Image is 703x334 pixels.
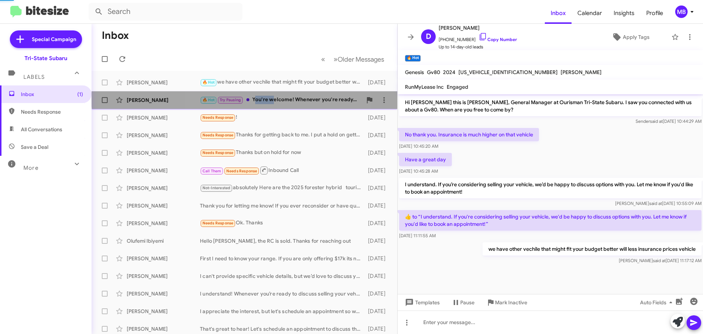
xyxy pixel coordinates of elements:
div: Thanks for getting back to me. I put a hold on getting a new car. [200,131,364,139]
div: [PERSON_NAME] [127,96,200,104]
p: Have a great day [399,153,452,166]
div: [DATE] [364,114,391,121]
span: Apply Tags [623,30,650,44]
span: Genesis [405,69,424,76]
span: Save a Deal [21,143,48,151]
div: Inbound Call [200,166,364,175]
span: Call Them [202,169,222,173]
span: RunMyLease Inc [405,84,444,90]
span: [US_VEHICLE_IDENTIFICATION_NUMBER] [458,69,558,76]
p: Hi [PERSON_NAME] this is [PERSON_NAME], General Manager at Ourisman Tri-State Subaru. I saw you c... [399,96,702,116]
span: Needs Response [226,169,257,173]
div: I understand! Whenever you’re ready to discuss selling your vehicle, feel free to reach out. We’r... [200,290,364,297]
span: (1) [77,91,83,98]
div: [DATE] [364,272,391,280]
div: [DATE] [364,255,391,262]
span: Templates [403,296,440,309]
span: Pause [460,296,475,309]
button: MB [669,5,695,18]
div: [PERSON_NAME] [127,167,200,174]
span: Gv80 [427,69,440,76]
p: we have other vechile that might fit your budget better will less insurance prices vehicle [483,242,702,256]
div: [PERSON_NAME] [127,325,200,333]
span: Needs Response [202,115,234,120]
div: [PERSON_NAME] [127,132,200,139]
div: [PERSON_NAME] [127,290,200,297]
button: Templates [398,296,446,309]
p: ​👍​ to “ I understand. If you're considering selling your vehicle, we'd be happy to discuss optio... [399,210,702,231]
div: [PERSON_NAME] [127,79,200,86]
span: Mark Inactive [495,296,527,309]
div: That's great to hear! Let's schedule an appointment to discuss the details and get a better idea ... [200,325,364,333]
div: Hello [PERSON_NAME], the RC is sold. Thanks for reaching out [200,237,364,245]
a: Inbox [545,3,572,24]
div: MB [675,5,688,18]
span: said at [650,118,663,124]
div: ! [200,113,364,122]
span: Not-Interested [202,186,231,190]
span: All Conversations [21,126,62,133]
div: [DATE] [364,325,391,333]
div: [PERSON_NAME] [127,272,200,280]
span: Needs Response [202,150,234,155]
div: [DATE] [364,132,391,139]
div: Thanks but on hold for now [200,148,364,157]
div: [DATE] [364,308,391,315]
span: Auto Fields [640,296,675,309]
a: Insights [608,3,640,24]
div: I can't provide specific vehicle details, but we’d love to discuss your 2023 Forester Wilderness ... [200,272,364,280]
span: 🔥 Hot [202,80,215,85]
span: [DATE] 10:45:20 AM [399,143,438,149]
div: [PERSON_NAME] [127,220,200,227]
span: [PERSON_NAME] [DATE] 11:17:12 AM [619,258,702,263]
div: we have other vechile that might fit your budget better will less insurance prices vehicle [200,78,364,87]
small: 🔥 Hot [405,55,421,62]
span: said at [653,258,666,263]
button: Pause [446,296,480,309]
a: Calendar [572,3,608,24]
span: 2024 [443,69,455,76]
h1: Inbox [102,30,129,41]
div: [PERSON_NAME] [127,255,200,262]
span: Engaged [447,84,468,90]
span: » [334,55,338,64]
nav: Page navigation example [317,52,388,67]
span: Inbox [21,91,83,98]
div: I appreciate the interest, but let's schedule an appointment so we can evaluate the Mustang and m... [200,308,364,315]
span: [DATE] 11:11:55 AM [399,233,436,238]
p: I understand. If you’re considering selling your vehicle, we’d be happy to discuss options with y... [399,178,702,198]
div: absolutely Here are the 2025 forester hybrid touring [URL][DOMAIN_NAME] [200,184,364,192]
span: Needs Response [202,221,234,225]
div: [DATE] [364,202,391,209]
a: Profile [640,3,669,24]
div: [DATE] [364,149,391,157]
span: More [23,165,38,171]
button: Auto Fields [634,296,681,309]
div: [DATE] [364,290,391,297]
div: [PERSON_NAME] [127,184,200,192]
div: [PERSON_NAME] [127,202,200,209]
span: Up to 14-day-old leads [439,43,517,51]
a: Copy Number [479,37,517,42]
div: [DATE] [364,237,391,245]
div: Tri-State Subaru [25,55,67,62]
button: Previous [317,52,330,67]
span: Labels [23,74,45,80]
span: Needs Response [21,108,83,115]
div: You're welcome! Whenever you're ready, feel free to reach out to schedule your appointment. Looki... [200,96,362,104]
span: [PERSON_NAME] [DATE] 10:55:09 AM [615,201,702,206]
p: No thank you. Insurance is much higher on that vehicle [399,128,539,141]
a: Special Campaign [10,30,82,48]
div: First I need to know your range. If you are only offering $17k its not worth a trip. [200,255,364,262]
span: 🔥 Hot [202,98,215,102]
div: Thank you for letting me know! If you ever reconsider or have questions in the future, feel free ... [200,202,364,209]
span: Sender [DATE] 10:44:29 AM [636,118,702,124]
span: [PERSON_NAME] [439,23,517,32]
div: [PERSON_NAME] [127,308,200,315]
span: Needs Response [202,133,234,137]
span: « [321,55,325,64]
span: [PERSON_NAME] [561,69,602,76]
